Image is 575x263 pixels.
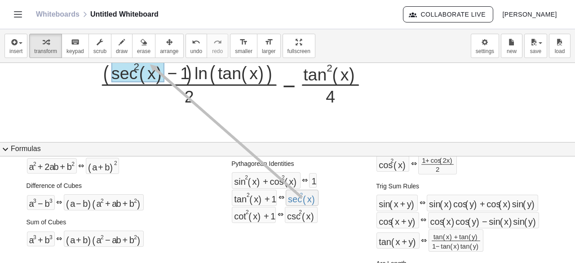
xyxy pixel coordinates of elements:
[36,10,80,19] a: Whiteboards
[88,34,111,58] button: scrub
[502,11,557,18] span: [PERSON_NAME]
[212,48,223,54] span: redo
[287,48,310,54] span: fullscreen
[549,34,571,58] button: load
[239,37,248,48] i: format_size
[71,37,80,48] i: keyboard
[56,234,62,244] div: ⇔
[66,48,84,54] span: keypad
[257,34,281,58] button: format_sizelarger
[27,182,82,191] label: Difference of Cubes
[302,175,308,186] div: ⇔
[403,6,493,22] button: Collaborate Live
[278,210,283,220] div: ⇔
[495,6,564,22] button: [PERSON_NAME]
[116,48,128,54] span: draw
[411,10,486,18] span: Collaborate Live
[155,34,183,58] button: arrange
[524,34,547,58] button: save
[507,48,517,54] span: new
[262,48,276,54] span: larger
[137,48,150,54] span: erase
[62,34,89,58] button: keyboardkeypad
[190,48,203,54] span: undo
[11,7,25,22] button: Toggle navigation
[160,48,178,54] span: arrange
[476,48,494,54] span: settings
[283,34,315,58] button: fullscreen
[207,34,228,58] button: redoredo
[471,34,499,58] button: settings
[530,48,541,54] span: save
[4,34,27,58] button: insert
[34,48,57,54] span: transform
[501,34,522,58] button: new
[265,37,273,48] i: format_size
[279,192,284,203] div: ⇔
[29,34,62,58] button: transform
[132,34,155,58] button: erase
[420,215,426,225] div: ⇔
[78,161,84,171] div: ⇔
[192,37,200,48] i: undo
[9,48,22,54] span: insert
[411,159,417,169] div: ⇔
[420,198,425,208] div: ⇔
[111,34,133,58] button: draw
[213,37,222,48] i: redo
[93,48,106,54] span: scrub
[230,34,257,58] button: format_sizesmaller
[186,34,208,58] button: undoundo
[27,218,66,227] label: Sum of Cubes
[376,182,419,191] label: Trig Sum Rules
[56,197,62,208] div: ⇔
[555,48,565,54] span: load
[231,160,294,169] label: Pythagorean Identities
[421,236,427,246] div: ⇔
[235,48,252,54] span: smaller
